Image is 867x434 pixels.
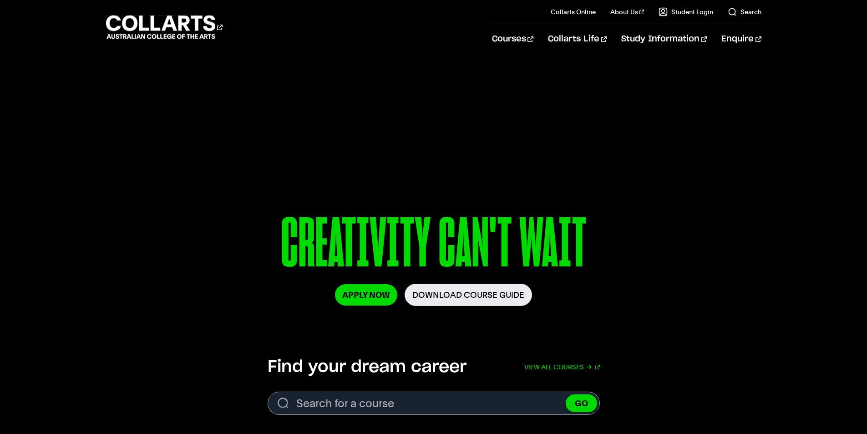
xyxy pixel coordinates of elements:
a: Apply Now [335,284,397,306]
a: Search [728,7,761,16]
a: Enquire [721,24,761,54]
a: About Us [610,7,644,16]
a: Student Login [659,7,713,16]
a: Courses [492,24,533,54]
button: GO [566,394,597,412]
a: Study Information [621,24,707,54]
input: Search for a course [268,392,600,415]
a: Download Course Guide [405,284,532,306]
div: Go to homepage [106,14,223,40]
a: Collarts Online [551,7,596,16]
h2: Find your dream career [268,357,466,377]
a: Collarts Life [548,24,607,54]
a: View all courses [524,357,600,377]
p: CREATIVITY CAN'T WAIT [179,209,687,284]
form: Search [268,392,600,415]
